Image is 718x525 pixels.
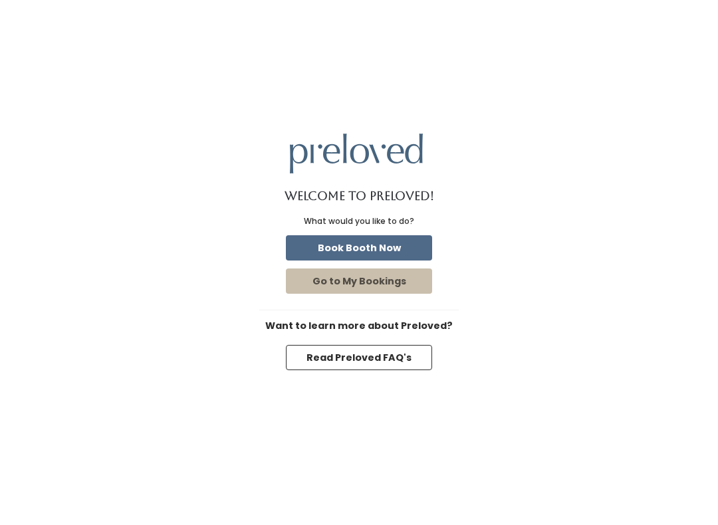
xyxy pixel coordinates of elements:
div: What would you like to do? [304,215,414,227]
img: preloved logo [290,134,423,173]
h6: Want to learn more about Preloved? [259,321,459,332]
h1: Welcome to Preloved! [285,189,434,203]
button: Go to My Bookings [286,268,432,294]
button: Book Booth Now [286,235,432,261]
a: Go to My Bookings [283,266,435,296]
button: Read Preloved FAQ's [286,345,432,370]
